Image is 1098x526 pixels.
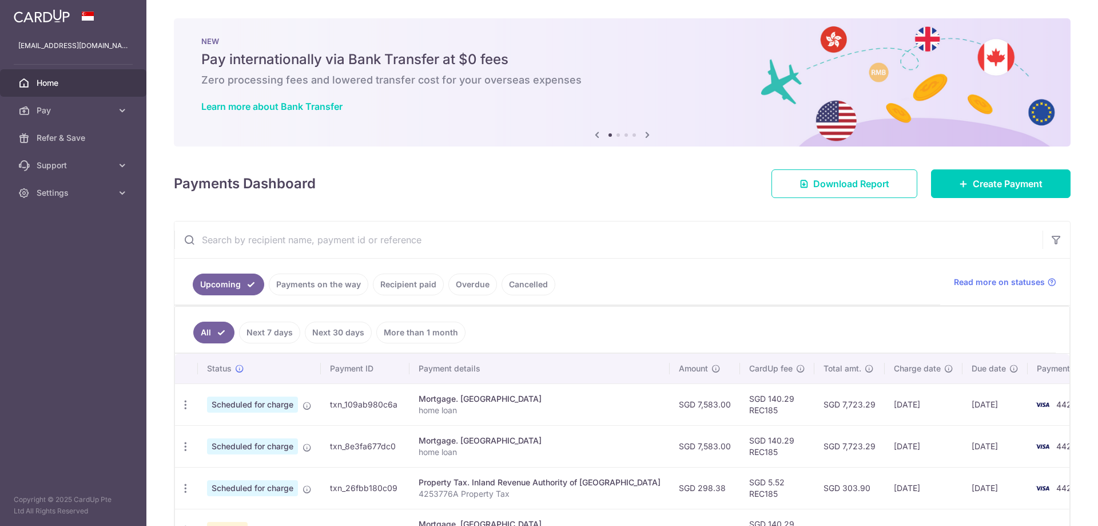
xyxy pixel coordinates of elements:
a: Overdue [448,274,497,295]
span: 4426 [1056,441,1077,451]
th: Payment details [409,354,670,383]
a: Learn more about Bank Transfer [201,101,343,112]
td: SGD 140.29 REC185 [740,383,814,425]
span: Settings [37,187,112,199]
td: [DATE] [885,383,962,425]
h4: Payments Dashboard [174,173,316,194]
a: Cancelled [502,274,555,295]
p: [EMAIL_ADDRESS][DOMAIN_NAME] [18,40,128,52]
span: Read more on statuses [954,276,1045,288]
a: Upcoming [193,274,264,295]
a: Create Payment [931,169,1071,198]
img: Bank transfer banner [174,18,1071,147]
td: [DATE] [885,425,962,467]
div: Mortgage. [GEOGRAPHIC_DATA] [419,435,661,446]
span: Home [37,77,112,89]
a: Next 30 days [305,322,372,343]
td: txn_8e3fa677dc0 [321,425,409,467]
h5: Pay internationally via Bank Transfer at $0 fees [201,50,1043,69]
td: SGD 7,583.00 [670,425,740,467]
a: All [193,322,234,343]
td: SGD 298.38 [670,467,740,509]
a: More than 1 month [376,322,466,343]
img: Bank Card [1031,440,1054,453]
td: SGD 7,723.29 [814,425,885,467]
span: Amount [679,363,708,374]
td: txn_26fbb180c09 [321,467,409,509]
p: NEW [201,37,1043,46]
a: Payments on the way [269,274,368,295]
span: Scheduled for charge [207,438,298,454]
img: CardUp [14,9,70,23]
span: CardUp fee [749,363,793,374]
p: home loan [419,405,661,416]
img: Bank Card [1031,398,1054,412]
td: SGD 303.90 [814,467,885,509]
td: [DATE] [962,467,1028,509]
td: SGD 140.29 REC185 [740,425,814,467]
td: txn_109ab980c6a [321,383,409,425]
td: SGD 7,583.00 [670,383,740,425]
span: Charge date [894,363,941,374]
p: home loan [419,446,661,458]
span: Support [37,160,112,171]
span: Refer & Save [37,132,112,144]
span: Download Report [813,177,889,191]
span: Create Payment [973,177,1043,191]
div: Mortgage. [GEOGRAPHIC_DATA] [419,393,661,405]
td: [DATE] [962,383,1028,425]
span: Status [207,363,232,374]
img: Bank Card [1031,481,1054,495]
p: 4253776A Property Tax [419,488,661,500]
span: 4426 [1056,483,1077,493]
span: Scheduled for charge [207,480,298,496]
iframe: Opens a widget where you can find more information [1024,492,1087,520]
span: 4426 [1056,400,1077,409]
a: Read more on statuses [954,276,1056,288]
h6: Zero processing fees and lowered transfer cost for your overseas expenses [201,73,1043,87]
div: Property Tax. Inland Revenue Authority of [GEOGRAPHIC_DATA] [419,477,661,488]
span: Scheduled for charge [207,397,298,413]
input: Search by recipient name, payment id or reference [174,222,1043,258]
th: Payment ID [321,354,409,383]
td: SGD 5.52 REC185 [740,467,814,509]
span: Total amt. [823,363,861,374]
td: SGD 7,723.29 [814,383,885,425]
span: Pay [37,105,112,116]
td: [DATE] [962,425,1028,467]
a: Next 7 days [239,322,300,343]
td: [DATE] [885,467,962,509]
a: Download Report [771,169,917,198]
span: Due date [972,363,1006,374]
a: Recipient paid [373,274,444,295]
